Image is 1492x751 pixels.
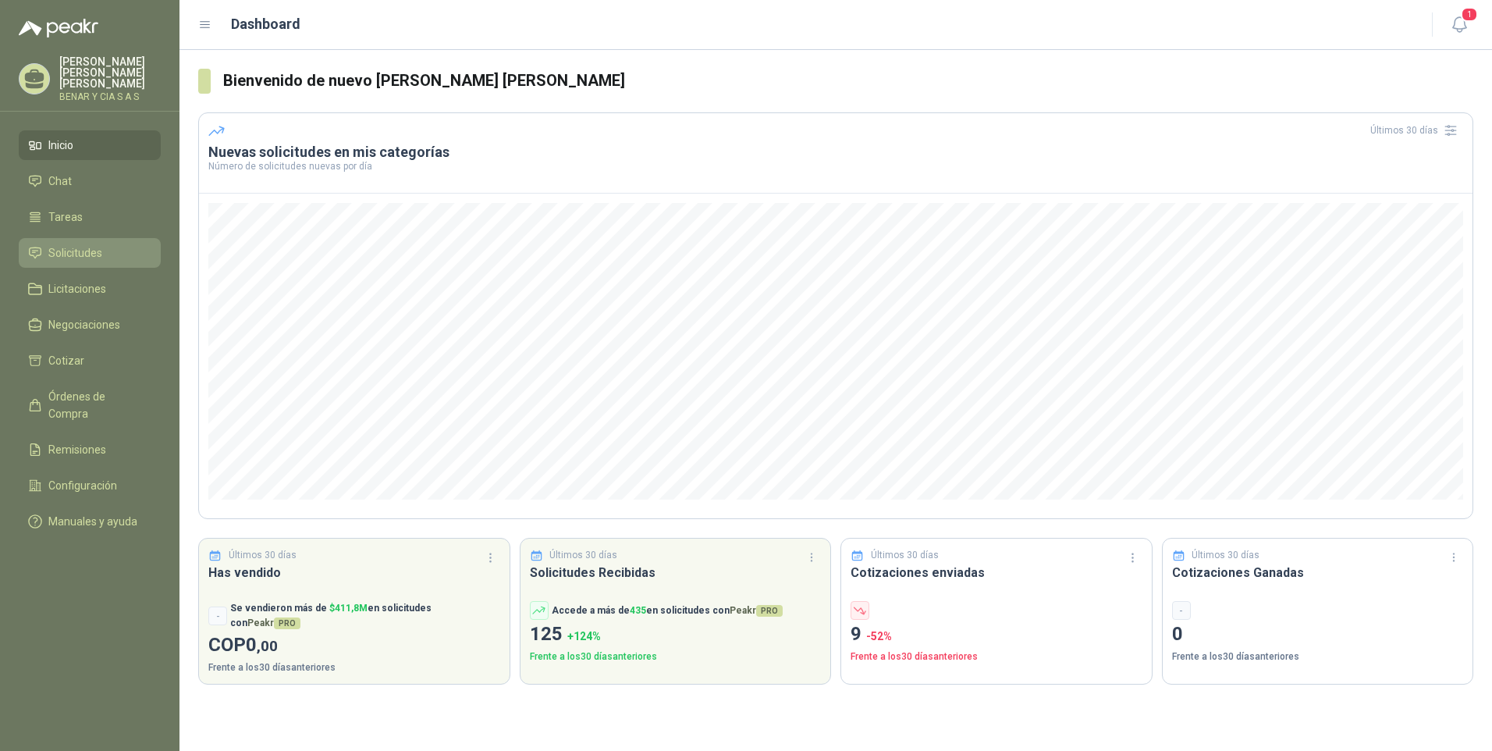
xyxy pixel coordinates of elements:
[48,316,120,333] span: Negociaciones
[48,513,137,530] span: Manuales y ayuda
[48,352,84,369] span: Cotizar
[48,388,146,422] span: Órdenes de Compra
[851,650,1142,664] p: Frente a los 30 días anteriores
[246,634,278,656] span: 0
[208,660,500,675] p: Frente a los 30 días anteriores
[1192,548,1259,563] p: Últimos 30 días
[730,605,783,616] span: Peakr
[1461,7,1478,22] span: 1
[247,618,300,628] span: Peakr
[48,244,102,262] span: Solicitudes
[630,605,646,616] span: 435
[19,166,161,196] a: Chat
[223,69,1473,93] h3: Bienvenido de nuevo [PERSON_NAME] [PERSON_NAME]
[208,563,500,582] h3: Has vendido
[208,143,1463,162] h3: Nuevas solicitudes en mis categorías
[851,620,1142,650] p: 9
[19,310,161,340] a: Negociaciones
[48,280,106,297] span: Licitaciones
[229,548,297,563] p: Últimos 30 días
[208,162,1463,171] p: Número de solicitudes nuevas por día
[19,238,161,268] a: Solicitudes
[756,605,783,617] span: PRO
[871,548,939,563] p: Últimos 30 días
[48,477,117,494] span: Configuración
[866,630,892,642] span: -52 %
[329,603,368,614] span: $ 411,8M
[1172,650,1464,664] p: Frente a los 30 días anteriores
[19,274,161,304] a: Licitaciones
[48,137,73,154] span: Inicio
[851,563,1142,582] h3: Cotizaciones enviadas
[208,607,227,625] div: -
[19,471,161,500] a: Configuración
[1370,118,1463,143] div: Últimos 30 días
[19,346,161,375] a: Cotizar
[48,208,83,226] span: Tareas
[19,507,161,536] a: Manuales y ayuda
[1172,601,1191,620] div: -
[1172,620,1464,650] p: 0
[230,601,500,631] p: Se vendieron más de en solicitudes con
[48,173,72,190] span: Chat
[19,382,161,429] a: Órdenes de Compra
[552,603,783,618] p: Accede a más de en solicitudes con
[231,13,300,35] h1: Dashboard
[19,130,161,160] a: Inicio
[530,620,822,650] p: 125
[19,19,98,37] img: Logo peakr
[1172,563,1464,582] h3: Cotizaciones Ganadas
[1445,11,1473,39] button: 1
[530,650,822,664] p: Frente a los 30 días anteriores
[257,637,278,655] span: ,00
[208,631,500,660] p: COP
[19,435,161,464] a: Remisiones
[48,441,106,458] span: Remisiones
[59,92,161,101] p: BENAR Y CIA S A S
[274,618,300,629] span: PRO
[567,630,601,642] span: + 124 %
[19,202,161,232] a: Tareas
[530,563,822,582] h3: Solicitudes Recibidas
[549,548,617,563] p: Últimos 30 días
[59,56,161,89] p: [PERSON_NAME] [PERSON_NAME] [PERSON_NAME]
